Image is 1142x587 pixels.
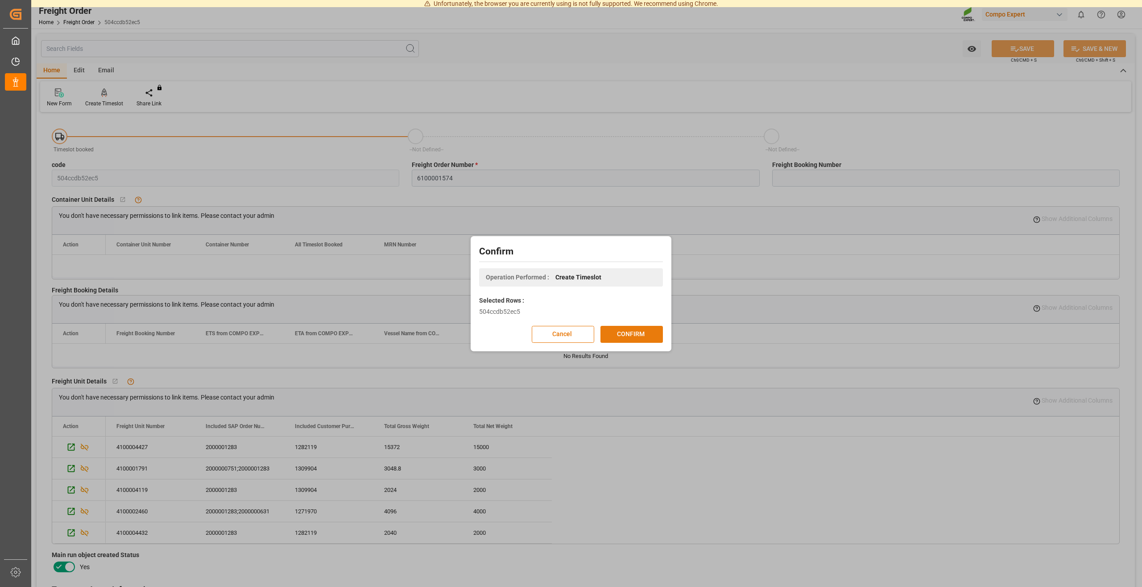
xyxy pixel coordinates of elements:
button: CONFIRM [600,326,663,343]
h2: Confirm [479,245,663,259]
span: Create Timeslot [555,273,601,282]
span: Operation Performed : [486,273,549,282]
div: 504ccdb52ec5 [479,307,663,316]
label: Selected Rows : [479,296,524,305]
button: Cancel [532,326,594,343]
